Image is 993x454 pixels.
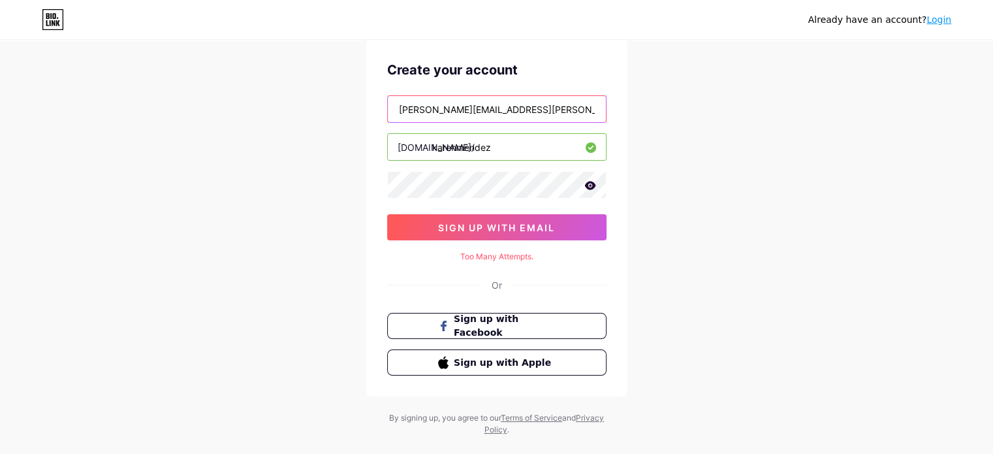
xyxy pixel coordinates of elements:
[454,356,555,370] span: Sign up with Apple
[387,214,607,240] button: sign up with email
[492,278,502,292] div: Or
[808,13,951,27] div: Already have an account?
[388,96,606,122] input: Email
[387,60,607,80] div: Create your account
[387,349,607,376] button: Sign up with Apple
[387,313,607,339] button: Sign up with Facebook
[926,14,951,25] a: Login
[398,140,475,154] div: [DOMAIN_NAME]/
[388,134,606,160] input: username
[386,412,608,436] div: By signing up, you agree to our and .
[387,251,607,263] div: Too Many Attempts.
[438,222,555,233] span: sign up with email
[501,413,562,423] a: Terms of Service
[454,312,555,340] span: Sign up with Facebook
